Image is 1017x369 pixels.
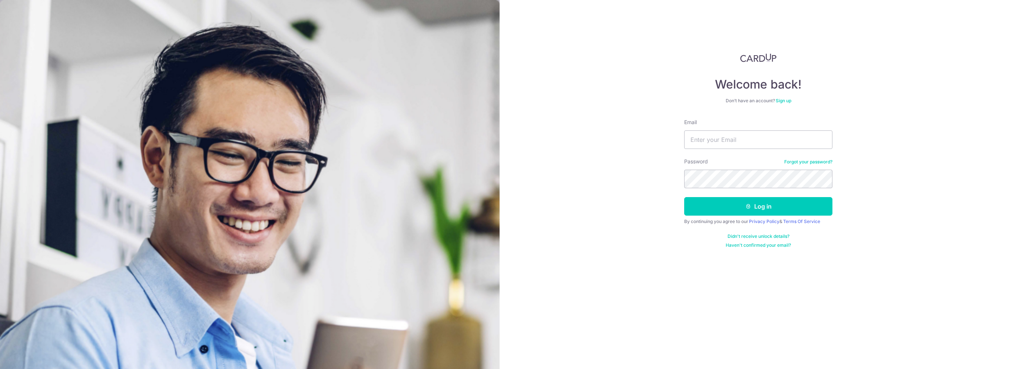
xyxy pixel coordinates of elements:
label: Email [684,119,697,126]
input: Enter your Email [684,130,832,149]
a: Haven't confirmed your email? [726,242,791,248]
a: Sign up [776,98,791,103]
h4: Welcome back! [684,77,832,92]
a: Forgot your password? [784,159,832,165]
img: CardUp Logo [740,53,776,62]
a: Privacy Policy [749,219,779,224]
div: By continuing you agree to our & [684,219,832,225]
button: Log in [684,197,832,216]
label: Password [684,158,708,165]
div: Don’t have an account? [684,98,832,104]
a: Terms Of Service [783,219,820,224]
a: Didn't receive unlock details? [728,233,789,239]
